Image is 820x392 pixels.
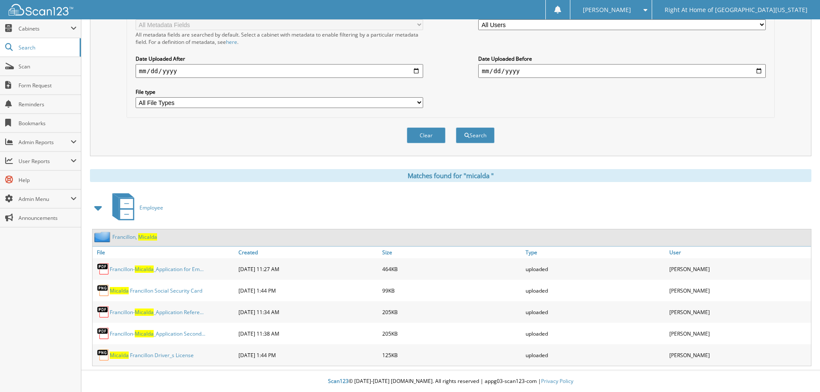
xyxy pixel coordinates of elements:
div: [DATE] 11:38 AM [236,325,380,342]
div: [PERSON_NAME] [667,260,811,278]
span: Admin Menu [19,195,71,203]
button: Clear [407,127,446,143]
label: Date Uploaded After [136,55,423,62]
span: Scan [19,63,77,70]
a: Micalda Francillon Driver_s License [110,352,194,359]
a: User [667,247,811,258]
span: Cabinets [19,25,71,32]
div: uploaded [523,303,667,321]
div: [PERSON_NAME] [667,282,811,299]
span: M i c a l d a [110,287,129,294]
span: M i c a l d a [138,233,157,241]
a: Francillon, Micalda [112,233,157,241]
button: Search [456,127,495,143]
a: File [93,247,236,258]
input: end [478,64,766,78]
span: Form Request [19,82,77,89]
a: Francillon-Micalda_Application Second... [110,330,205,337]
div: [PERSON_NAME] [667,346,811,364]
span: User Reports [19,157,71,165]
span: Scan123 [328,377,349,385]
div: [DATE] 11:34 AM [236,303,380,321]
div: 125KB [380,346,524,364]
img: scan123-logo-white.svg [9,4,73,15]
a: Francillon-Micalda_Application Refere... [110,309,204,316]
div: [DATE] 1:44 PM [236,282,380,299]
span: E m p l o y e e [139,204,163,211]
a: here [226,38,237,46]
span: Announcements [19,214,77,222]
a: Privacy Policy [541,377,573,385]
div: [PERSON_NAME] [667,303,811,321]
div: 464KB [380,260,524,278]
span: Right At Home of [GEOGRAPHIC_DATA][US_STATE] [665,7,808,12]
div: Matches found for "micalda " [90,169,811,182]
a: Micalda Francillon Social Security Card [110,287,202,294]
span: Help [19,176,77,184]
img: folder2.png [94,231,112,242]
div: [PERSON_NAME] [667,325,811,342]
span: M i c a l d a [135,265,154,273]
span: [PERSON_NAME] [583,7,631,12]
span: Bookmarks [19,120,77,127]
img: PNG.png [97,349,110,361]
div: uploaded [523,260,667,278]
div: uploaded [523,325,667,342]
span: M i c a l d a [135,309,154,316]
a: Francillon-Micalda_Application for Em... [110,265,204,273]
iframe: Chat Widget [777,351,820,392]
div: 205KB [380,303,524,321]
a: Employee [107,191,163,225]
span: Search [19,44,75,51]
a: Created [236,247,380,258]
div: uploaded [523,346,667,364]
span: Reminders [19,101,77,108]
img: PDF.png [97,306,110,318]
img: PNG.png [97,284,110,297]
div: 205KB [380,325,524,342]
div: 99KB [380,282,524,299]
div: © [DATE]-[DATE] [DOMAIN_NAME]. All rights reserved | appg03-scan123-com | [81,371,820,392]
div: uploaded [523,282,667,299]
span: M i c a l d a [110,352,129,359]
span: M i c a l d a [135,330,154,337]
label: File type [136,88,423,96]
label: Date Uploaded Before [478,55,766,62]
input: start [136,64,423,78]
a: Type [523,247,667,258]
img: PDF.png [97,262,110,275]
div: [DATE] 11:27 AM [236,260,380,278]
div: All metadata fields are searched by default. Select a cabinet with metadata to enable filtering b... [136,31,423,46]
img: PDF.png [97,327,110,340]
a: Size [380,247,524,258]
div: [DATE] 1:44 PM [236,346,380,364]
span: Admin Reports [19,139,71,146]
